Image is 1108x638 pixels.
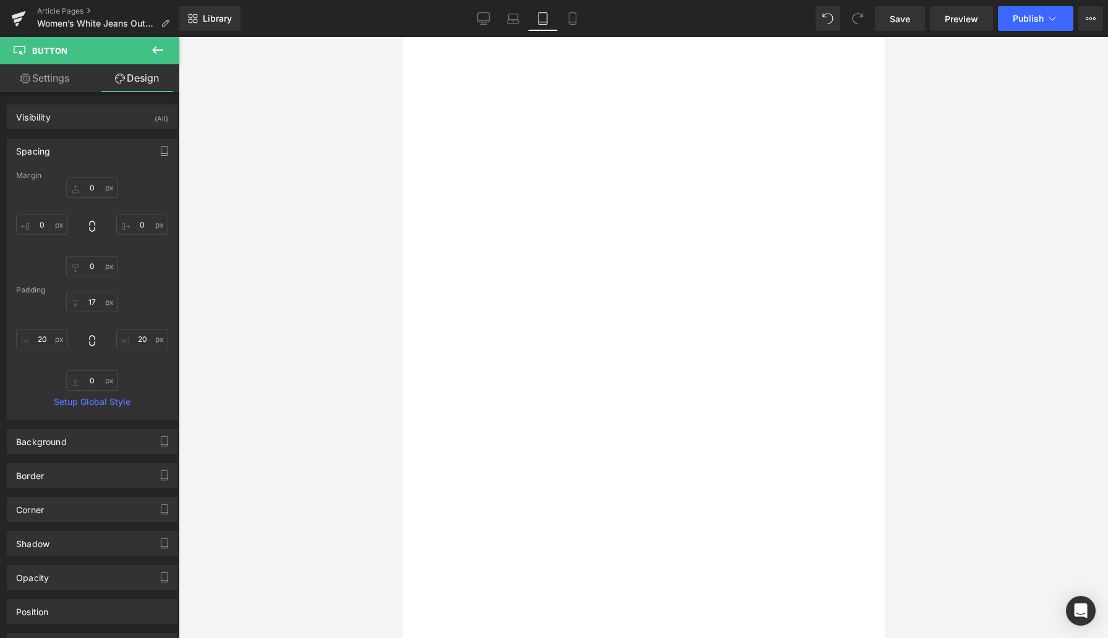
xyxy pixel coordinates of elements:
a: Setup Global Style [16,397,168,407]
input: 0 [16,215,68,235]
span: Preview [945,12,978,25]
span: Publish [1013,14,1044,23]
button: Undo [816,6,840,31]
div: Background [16,430,67,447]
div: Spacing [16,139,50,156]
input: 0 [116,329,168,349]
button: Redo [845,6,870,31]
a: Design [92,64,182,92]
div: (All) [155,105,168,125]
a: Tablet [528,6,558,31]
div: Opacity [16,566,49,583]
span: Women’s White Jeans Outfits [37,19,156,28]
input: 0 [66,256,118,276]
div: Position [16,600,48,617]
input: 0 [66,292,118,312]
span: Button [32,46,67,56]
input: 0 [66,370,118,391]
div: Corner [16,498,44,515]
input: 0 [66,177,118,198]
a: Mobile [558,6,587,31]
a: Desktop [469,6,498,31]
input: 0 [116,215,168,235]
span: Save [890,12,910,25]
div: Padding [16,286,168,294]
button: Publish [998,6,1073,31]
div: Open Intercom Messenger [1066,596,1096,626]
button: More [1078,6,1103,31]
input: 0 [16,329,68,349]
a: Article Pages [37,6,179,16]
div: Border [16,464,44,481]
a: Laptop [498,6,528,31]
span: Library [203,13,232,24]
a: New Library [179,6,241,31]
div: Visibility [16,105,51,122]
div: Margin [16,171,168,180]
a: Preview [930,6,993,31]
div: Shadow [16,532,49,549]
